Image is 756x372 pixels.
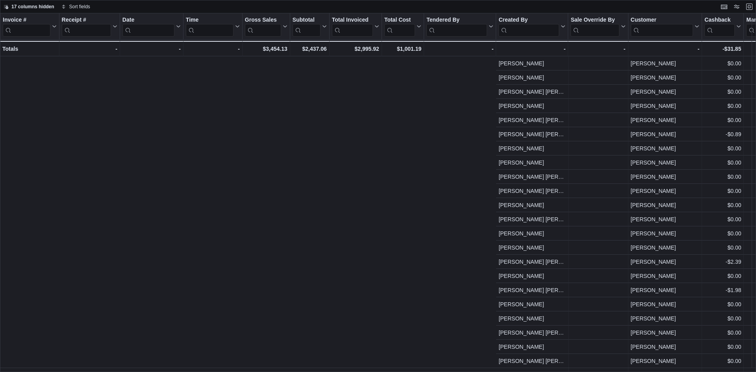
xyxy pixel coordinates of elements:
span: 17 columns hidden [11,4,54,10]
div: -$31.85 [704,44,741,54]
button: Tendered By [426,17,493,37]
div: $0.00 [704,115,741,125]
div: - [426,44,493,54]
div: Total Invoiced [332,17,373,24]
div: [PERSON_NAME] [631,101,700,111]
div: $0.00 [704,271,741,281]
div: [PERSON_NAME] [631,314,700,323]
div: [PERSON_NAME] [631,200,700,210]
div: Invoice # [3,17,50,24]
div: [PERSON_NAME] [631,186,700,196]
div: $0.00 [704,328,741,337]
div: [PERSON_NAME] [498,342,565,352]
div: - [631,44,700,54]
div: -$1.98 [704,285,741,295]
div: Sale Override By [571,17,619,37]
div: [PERSON_NAME] [631,115,700,125]
div: $0.00 [704,342,741,352]
span: Sort fields [69,4,90,10]
div: [PERSON_NAME] [PERSON_NAME] [498,186,565,196]
div: [PERSON_NAME] [PERSON_NAME] [498,87,565,96]
div: Subtotal [293,17,321,24]
button: Date [122,17,181,37]
div: Cashback [704,17,735,37]
div: [PERSON_NAME] [PERSON_NAME] [498,328,565,337]
div: [PERSON_NAME] [498,73,565,82]
div: Date [122,17,174,37]
div: -$0.89 [704,130,741,139]
div: $1,001.19 [384,44,421,54]
div: [PERSON_NAME] [PERSON_NAME] [498,115,565,125]
div: $0.00 [704,144,741,153]
div: [PERSON_NAME] [PERSON_NAME] [498,172,565,181]
button: Customer [631,17,700,37]
div: Total Cost [384,17,415,37]
div: $0.00 [704,101,741,111]
div: - [571,44,625,54]
div: [PERSON_NAME] [631,342,700,352]
button: Exit fullscreen [745,2,754,11]
div: Sale Override By [571,17,619,24]
div: [PERSON_NAME] [631,144,700,153]
div: [PERSON_NAME] [498,243,565,252]
div: $0.00 [704,73,741,82]
div: $3,454.13 [245,44,287,54]
div: - [122,44,181,54]
div: - [498,44,565,54]
div: Tendered By [426,17,487,24]
button: Receipt # [62,17,117,37]
div: [PERSON_NAME] [631,328,700,337]
div: $2,437.06 [293,44,327,54]
div: [PERSON_NAME] [498,158,565,167]
div: $0.00 [704,300,741,309]
button: Keyboard shortcuts [719,2,729,11]
div: [PERSON_NAME] [PERSON_NAME] [498,215,565,224]
button: Cashback [704,17,741,37]
div: [PERSON_NAME] [498,101,565,111]
div: [PERSON_NAME] [631,271,700,281]
div: $0.00 [704,172,741,181]
div: [PERSON_NAME] [631,73,700,82]
div: Date [122,17,174,24]
div: - [186,44,240,54]
button: Sale Override By [571,17,625,37]
button: 17 columns hidden [0,2,57,11]
div: [PERSON_NAME] [498,59,565,68]
div: [PERSON_NAME] [498,314,565,323]
div: Receipt # URL [62,17,111,37]
div: $0.00 [704,87,741,96]
div: [PERSON_NAME] [631,87,700,96]
div: [PERSON_NAME] [631,229,700,238]
div: Receipt # [62,17,111,24]
div: Created By [498,17,559,24]
div: - [62,44,117,54]
div: [PERSON_NAME] [631,243,700,252]
div: $0.00 [704,215,741,224]
button: Invoice # [3,17,57,37]
div: Time [186,17,233,24]
div: $0.00 [704,158,741,167]
div: Created By [498,17,559,37]
div: [PERSON_NAME] [498,300,565,309]
button: Time [186,17,240,37]
div: [PERSON_NAME] [631,215,700,224]
div: $0.00 [704,200,741,210]
button: Total Invoiced [332,17,379,37]
div: [PERSON_NAME] [PERSON_NAME] [498,130,565,139]
div: [PERSON_NAME] [498,271,565,281]
div: Cashback [704,17,735,24]
div: Gross Sales [245,17,281,24]
div: $0.00 [704,356,741,366]
div: Customer [631,17,693,24]
div: $0.00 [704,314,741,323]
div: [PERSON_NAME] [631,300,700,309]
div: [PERSON_NAME] [PERSON_NAME] [498,356,565,366]
div: Invoice # [3,17,50,37]
button: Total Cost [384,17,421,37]
div: [PERSON_NAME] [631,130,700,139]
div: [PERSON_NAME] [631,172,700,181]
div: [PERSON_NAME] [631,257,700,267]
div: -$2.39 [704,257,741,267]
button: Gross Sales [245,17,287,37]
div: [PERSON_NAME] [498,200,565,210]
